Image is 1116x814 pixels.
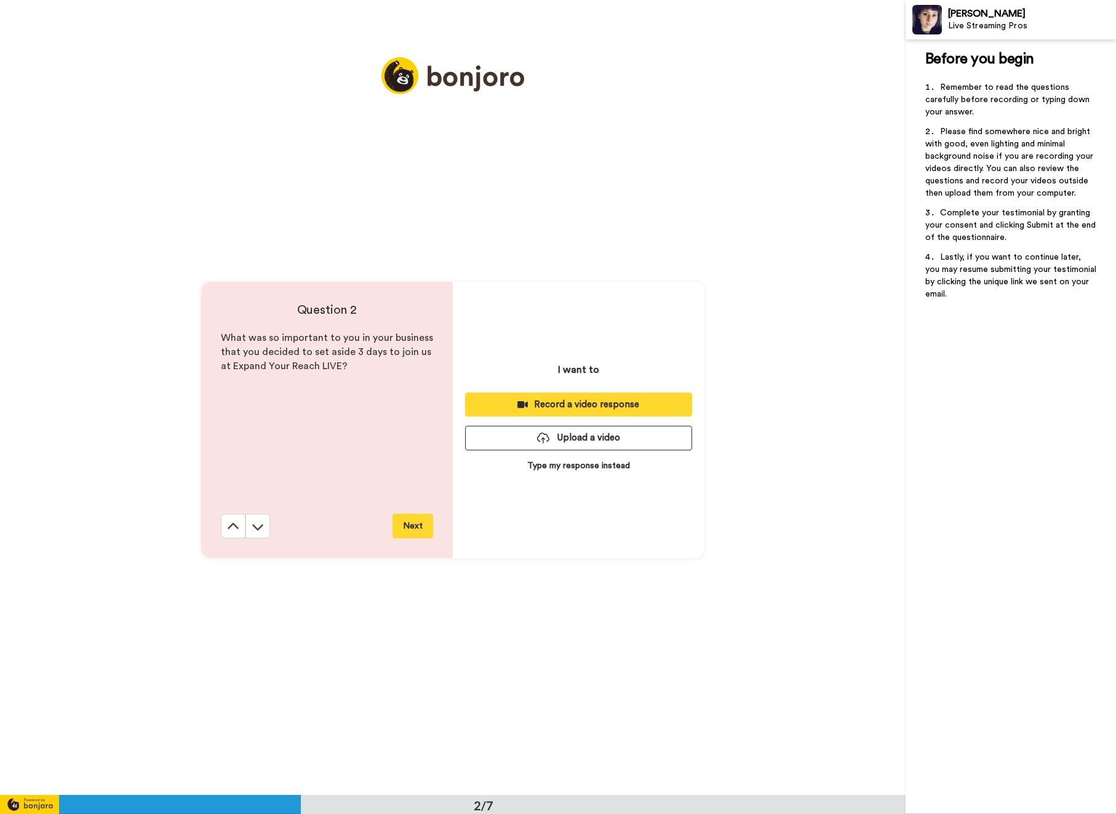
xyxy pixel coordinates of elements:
button: Upload a video [465,426,692,450]
img: Profile Image [912,5,942,34]
span: Remember to read the questions carefully before recording or typing down your answer. [925,83,1092,116]
button: Record a video response [465,393,692,417]
div: [PERSON_NAME] [948,8,1115,20]
div: Live Streaming Pros [948,21,1115,31]
p: Type my response instead [527,460,630,472]
button: Next [393,514,433,538]
span: Before you begin [925,52,1034,66]
span: What was so important to you in your business that you decided to set aside 3 days to join us at ... [221,333,436,371]
span: Lastly, if you want to continue later, you may resume submitting your testimonial by clicking the... [925,253,1099,298]
span: Please find somewhere nice and bright with good, even lighting and minimal background noise if yo... [925,127,1096,198]
h4: Question 2 [221,301,433,319]
span: Complete your testimonial by granting your consent and clicking Submit at the end of the question... [925,209,1098,242]
div: 2/7 [454,797,513,814]
div: Record a video response [475,398,682,411]
p: I want to [558,362,599,377]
